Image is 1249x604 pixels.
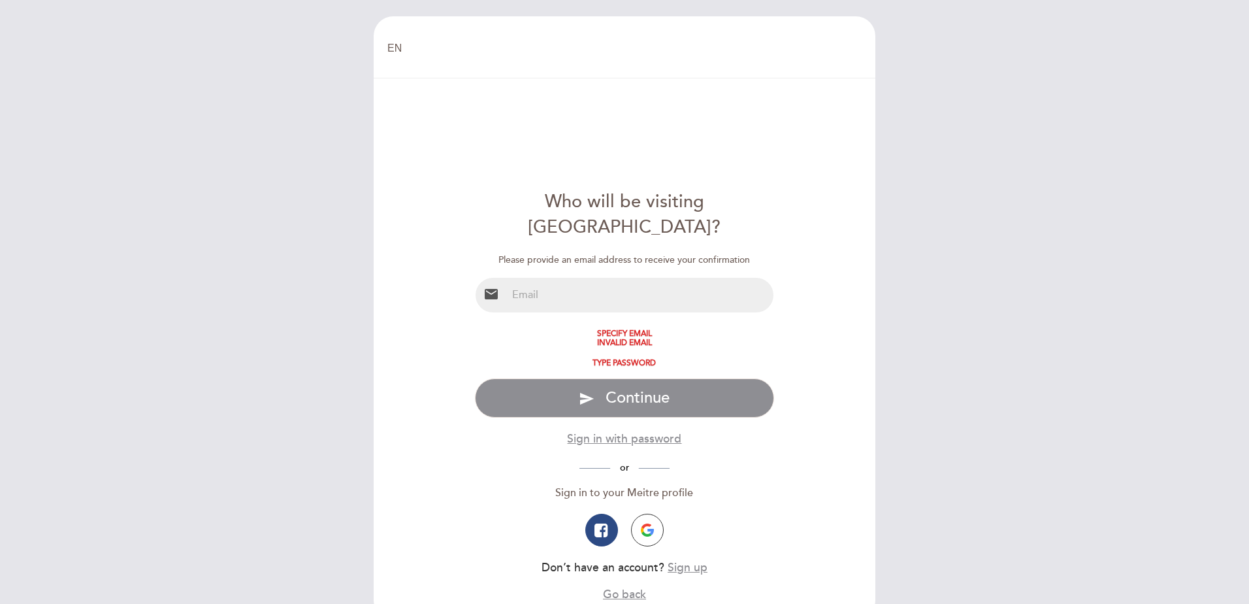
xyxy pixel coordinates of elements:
div: Who will be visiting [GEOGRAPHIC_DATA]? [475,190,775,241]
button: Go back [603,586,646,603]
div: Invalid email [475,339,775,348]
span: Don’t have an account? [542,561,664,575]
i: email [483,286,499,302]
button: Sign in with password [567,431,681,447]
i: send [579,391,594,407]
input: Email [507,278,774,312]
span: Continue [606,388,670,407]
div: Specify email [475,329,775,339]
span: or [610,462,639,473]
div: Please provide an email address to receive your confirmation [475,254,775,267]
div: type password [475,359,775,368]
button: Sign up [668,560,707,576]
button: send Continue [475,378,775,418]
img: icon-google.png [641,524,654,537]
div: Sign in to your Meitre profile [475,486,775,501]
